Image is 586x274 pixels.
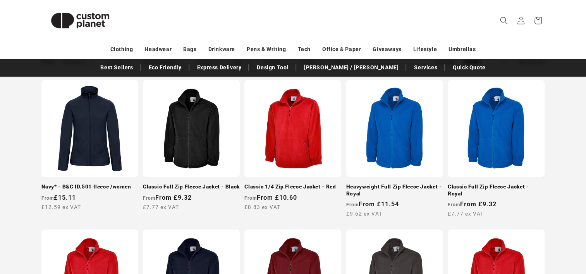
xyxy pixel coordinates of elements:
[144,43,172,56] a: Headwear
[346,183,443,197] a: Heavyweight Full Zip Fleece Jacket - Royal
[244,183,341,190] a: Classic 1/4 Zip Fleece Jacket - Red
[448,183,545,197] a: Classic Full Zip Fleece Jacket - Royal
[193,61,246,74] a: Express Delivery
[449,61,490,74] a: Quick Quote
[183,43,196,56] a: Bags
[297,43,310,56] a: Tech
[110,43,133,56] a: Clothing
[449,43,476,56] a: Umbrellas
[41,183,138,190] a: Navy* - B&C ID.501 fleece /women
[247,43,286,56] a: Pens & Writing
[143,183,240,190] a: Classic Full Zip Fleece Jacket - Black
[96,61,137,74] a: Best Sellers
[410,61,441,74] a: Services
[208,43,235,56] a: Drinkware
[413,43,437,56] a: Lifestyle
[495,12,512,29] summary: Search
[322,43,361,56] a: Office & Paper
[373,43,401,56] a: Giveaways
[253,61,292,74] a: Design Tool
[144,61,185,74] a: Eco Friendly
[300,61,402,74] a: [PERSON_NAME] / [PERSON_NAME]
[457,190,586,274] iframe: Chat Widget
[41,3,119,38] img: Custom Planet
